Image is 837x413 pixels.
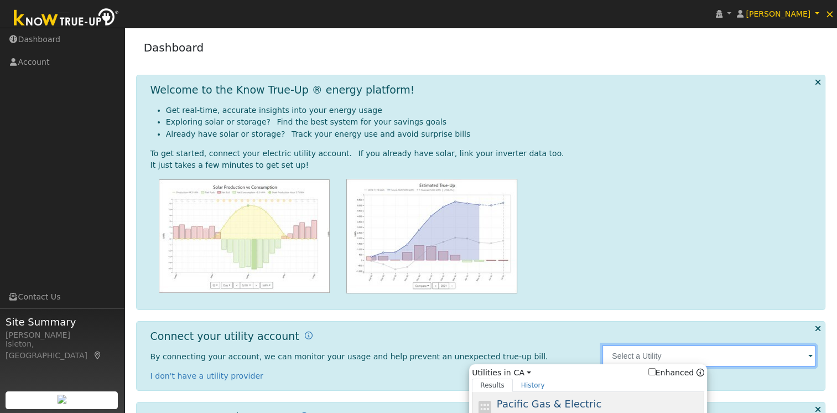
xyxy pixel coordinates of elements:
a: Results [472,379,513,392]
span: Pacific Gas & Electric [497,398,601,410]
li: Exploring solar or storage? Find the best system for your savings goals [166,116,817,128]
a: Enhanced Providers [696,368,704,377]
img: retrieve [58,395,66,404]
a: Dashboard [144,41,204,54]
h1: Welcome to the Know True-Up ® energy platform! [150,84,415,96]
a: I don't have a utility provider [150,371,263,380]
span: [PERSON_NAME] [746,9,810,18]
span: By connecting your account, we can monitor your usage and help prevent an unexpected true-up bill. [150,352,548,361]
input: Select a Utility [602,345,816,367]
div: [PERSON_NAME] [6,329,118,341]
div: It just takes a few minutes to get set up! [150,159,817,171]
div: To get started, connect your electric utility account. If you already have solar, link your inver... [150,148,817,159]
input: Enhanced [648,368,656,375]
a: CA [513,367,531,379]
img: Know True-Up [8,6,124,31]
h1: Connect your utility account [150,330,299,343]
span: × [825,7,834,20]
a: History [513,379,553,392]
span: Site Summary [6,314,118,329]
a: Map [93,351,103,360]
span: Utilities in [472,367,704,379]
li: Get real-time, accurate insights into your energy usage [166,105,817,116]
label: Enhanced [648,367,694,379]
div: Isleton, [GEOGRAPHIC_DATA] [6,338,118,362]
span: Show enhanced providers [648,367,705,379]
li: Already have solar or storage? Track your energy use and avoid surprise bills [166,128,817,140]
